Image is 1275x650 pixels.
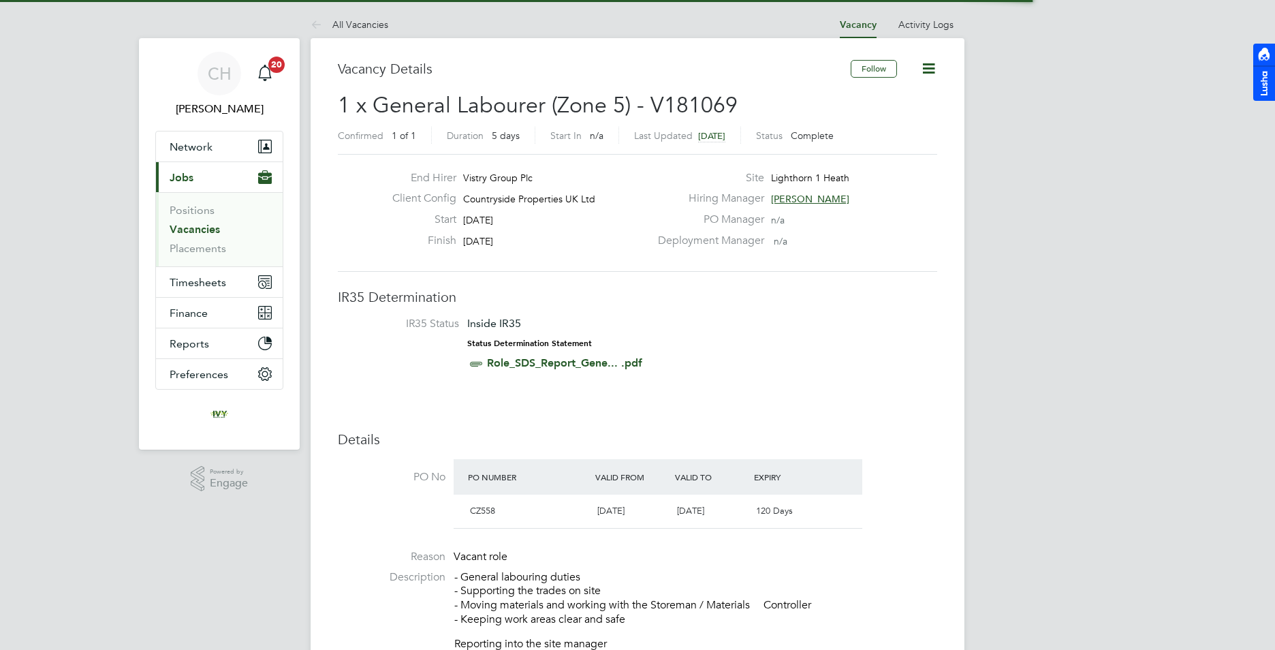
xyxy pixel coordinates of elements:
[338,288,937,306] h3: IR35 Determination
[454,550,507,563] span: Vacant role
[338,431,937,448] h3: Details
[465,465,592,489] div: PO Number
[156,298,283,328] button: Finance
[592,465,672,489] div: Valid From
[155,52,283,117] a: CH[PERSON_NAME]
[170,223,220,236] a: Vacancies
[170,204,215,217] a: Positions
[139,38,300,450] nav: Main navigation
[156,162,283,192] button: Jobs
[191,466,249,492] a: Powered byEngage
[351,317,459,331] label: IR35 Status
[338,60,851,78] h3: Vacancy Details
[170,242,226,255] a: Placements
[170,140,212,153] span: Network
[492,129,520,142] span: 5 days
[851,60,897,78] button: Follow
[487,356,642,369] a: Role_SDS_Report_Gene... .pdf
[771,214,785,226] span: n/a
[467,339,592,348] strong: Status Determination Statement
[898,18,954,31] a: Activity Logs
[650,234,764,248] label: Deployment Manager
[338,92,738,119] span: 1 x General Labourer (Zone 5) - V181069
[381,234,456,248] label: Finish
[381,213,456,227] label: Start
[251,52,279,95] a: 20
[170,368,228,381] span: Preferences
[771,172,849,184] span: Lighthorn 1 Heath
[338,129,383,142] label: Confirmed
[751,465,830,489] div: Expiry
[677,505,704,516] span: [DATE]
[672,465,751,489] div: Valid To
[155,101,283,117] span: Charlie Hobbs
[550,129,582,142] label: Start In
[597,505,625,516] span: [DATE]
[454,570,937,627] p: - General labouring duties - Supporting the trades on site - Moving materials and working with th...
[650,213,764,227] label: PO Manager
[840,19,877,31] a: Vacancy
[698,130,725,142] span: [DATE]
[156,131,283,161] button: Network
[338,550,445,564] label: Reason
[381,191,456,206] label: Client Config
[338,470,445,484] label: PO No
[771,193,849,205] span: [PERSON_NAME]
[208,65,232,82] span: CH
[392,129,416,142] span: 1 of 1
[156,267,283,297] button: Timesheets
[170,171,193,184] span: Jobs
[170,307,208,320] span: Finance
[156,359,283,389] button: Preferences
[650,171,764,185] label: Site
[756,505,793,516] span: 120 Days
[210,466,248,478] span: Powered by
[208,403,230,425] img: ivyresourcegroup-logo-retina.png
[210,478,248,489] span: Engage
[381,171,456,185] label: End Hirer
[756,129,783,142] label: Status
[156,192,283,266] div: Jobs
[155,403,283,425] a: Go to home page
[156,328,283,358] button: Reports
[170,276,226,289] span: Timesheets
[634,129,693,142] label: Last Updated
[311,18,388,31] a: All Vacancies
[447,129,484,142] label: Duration
[463,214,493,226] span: [DATE]
[170,337,209,350] span: Reports
[590,129,603,142] span: n/a
[338,570,445,585] label: Description
[791,129,834,142] span: Complete
[774,235,787,247] span: n/a
[470,505,495,516] span: CZ558
[467,317,521,330] span: Inside IR35
[268,57,285,73] span: 20
[463,172,533,184] span: Vistry Group Plc
[650,191,764,206] label: Hiring Manager
[463,235,493,247] span: [DATE]
[463,193,595,205] span: Countryside Properties UK Ltd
